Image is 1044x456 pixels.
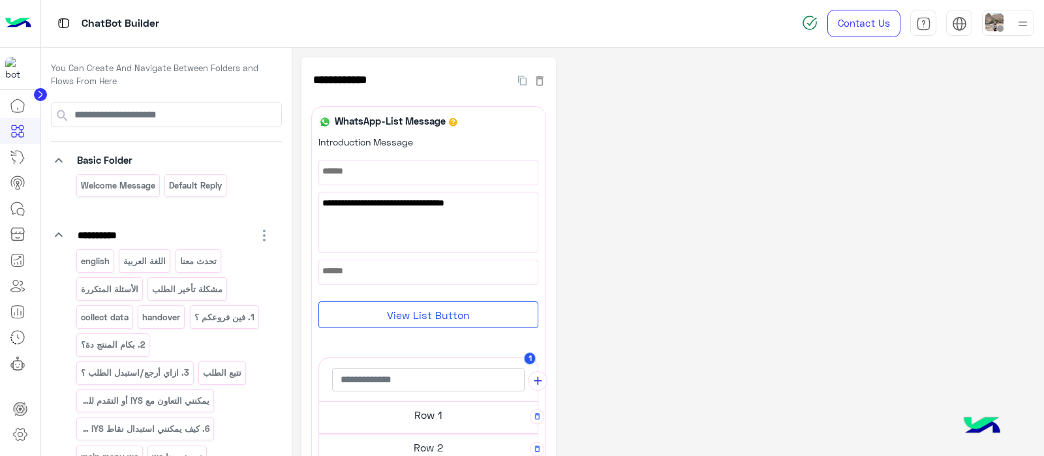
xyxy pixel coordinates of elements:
[80,282,139,297] p: الأسئلة المتكررة
[51,227,67,243] i: keyboard_arrow_down
[80,365,190,380] p: 3. ازاي أرجع/استبدل الطلب ؟
[80,254,110,269] p: english
[80,178,156,193] p: Welcome Message
[512,72,533,87] button: Duplicate Flow
[318,135,413,149] label: Introduction Message
[80,393,210,408] p: يمكنني التعاون مع IYS أو التقدم للحصول على وظيفة؟
[5,57,29,80] img: 300744643126508
[123,254,167,269] p: اللغة العربية
[916,16,931,31] img: tab
[51,62,282,87] p: You Can Create And Navigate Between Folders and Flows From Here
[524,352,536,365] button: 1
[5,10,31,37] img: Logo
[531,374,545,388] i: add
[322,196,534,210] span: Please choose from the list below 👇
[1015,16,1031,32] img: profile
[319,402,538,428] h5: Row 1
[179,254,217,269] p: تحدث معنا
[151,282,224,297] p: مشكلة تأخير الطلب
[51,153,67,168] i: keyboard_arrow_down
[80,310,129,325] p: collect data
[55,15,72,31] img: tab
[202,365,243,380] p: تتبع الطلب
[528,371,547,391] button: add
[318,301,538,328] button: View List Button
[952,16,967,31] img: tab
[959,404,1005,449] img: hulul-logo.png
[827,10,900,37] a: Contact Us
[80,421,210,436] p: 6. كيف يمكنني استبدال نقاط IYS الخاصة بي؟
[193,310,255,325] p: 1. فين فروعكم ؟
[533,72,546,87] button: Delete Flow
[985,13,1004,31] img: userImage
[802,15,818,31] img: spinner
[82,15,159,33] p: ChatBot Builder
[530,410,545,425] button: Delete Row
[80,337,146,352] p: 2. بكام المنتج دة؟
[331,115,449,127] h6: WhatsApp-List Message
[142,310,181,325] p: handover
[910,10,936,37] a: tab
[77,154,132,166] span: Basic Folder
[168,178,223,193] p: Default reply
